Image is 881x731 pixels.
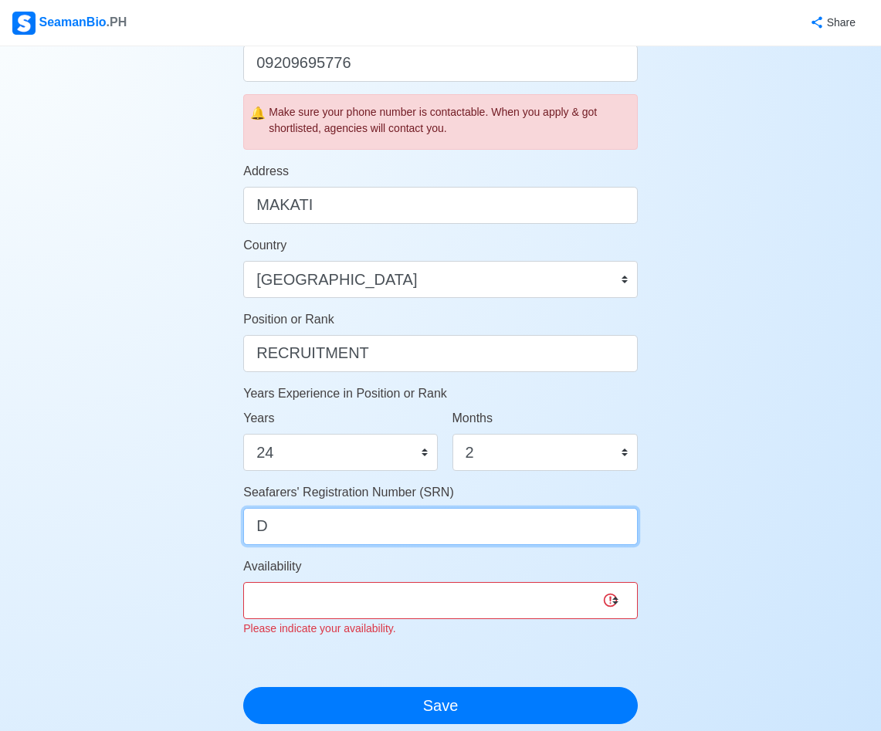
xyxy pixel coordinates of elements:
[12,12,36,35] img: Logo
[12,12,127,35] div: SeamanBio
[243,409,274,428] label: Years
[243,508,638,545] input: ex. 1234567890
[250,104,266,123] span: caution
[243,236,286,255] label: Country
[243,187,638,224] input: ex. Pooc Occidental, Tubigon, Bohol
[243,384,638,403] p: Years Experience in Position or Rank
[795,8,869,38] button: Share
[243,335,638,372] input: ex. 2nd Officer w/ Master License
[243,164,289,178] span: Address
[269,104,631,137] div: Make sure your phone number is contactable. When you apply & got shortlisted, agencies will conta...
[243,557,301,576] label: Availability
[243,313,334,326] span: Position or Rank
[452,409,493,428] label: Months
[243,45,638,82] input: ex. +63 912 345 6789
[243,622,395,635] small: Please indicate your availability.
[243,687,638,724] button: Save
[243,486,453,499] span: Seafarers' Registration Number (SRN)
[107,15,127,29] span: .PH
